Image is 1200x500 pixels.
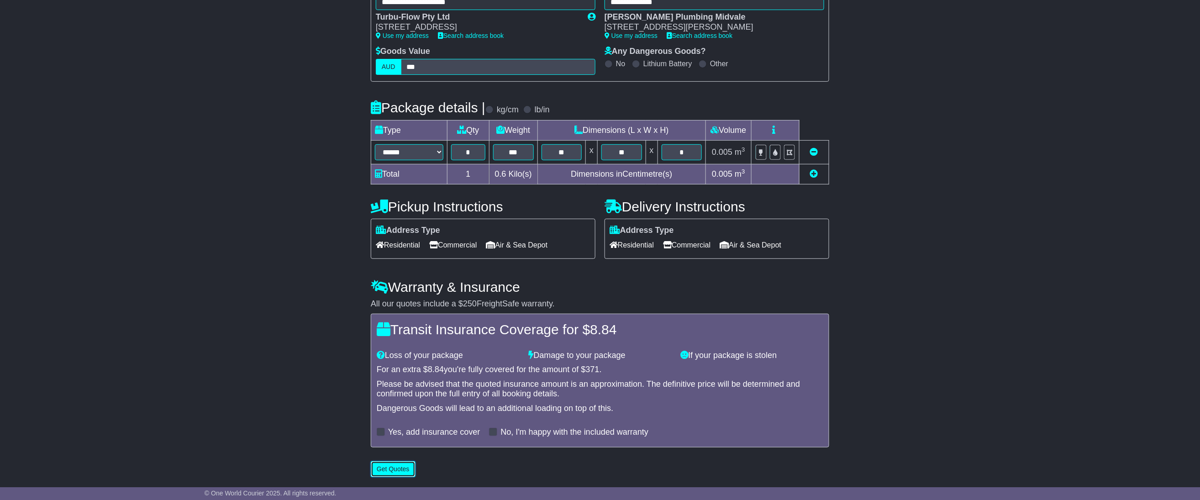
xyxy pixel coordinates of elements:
div: Loss of your package [372,351,524,361]
span: Air & Sea Depot [486,238,548,252]
a: Use my address [376,32,429,39]
sup: 3 [742,168,745,175]
a: Add new item [810,169,818,179]
td: Volume [705,120,751,140]
td: 1 [447,164,489,184]
span: Commercial [663,238,711,252]
label: Address Type [376,226,440,236]
span: 0.6 [495,169,506,179]
span: 0.005 [712,147,732,157]
div: All our quotes include a $ FreightSafe warranty. [371,299,829,309]
a: Use my address [605,32,658,39]
a: Search address book [438,32,504,39]
h4: Warranty & Insurance [371,279,829,295]
td: Qty [447,120,489,140]
span: 8.84 [428,365,444,374]
label: AUD [376,59,401,75]
label: kg/cm [497,105,519,115]
h4: Delivery Instructions [605,199,829,214]
span: Residential [610,238,654,252]
td: Weight [489,120,537,140]
span: Air & Sea Depot [720,238,782,252]
span: 371 [586,365,600,374]
div: Please be advised that the quoted insurance amount is an approximation. The definitive price will... [377,379,823,399]
div: If your package is stolen [676,351,828,361]
h4: Transit Insurance Coverage for $ [377,322,823,337]
span: Residential [376,238,420,252]
span: Commercial [429,238,477,252]
span: © One World Courier 2025. All rights reserved. [205,489,337,497]
label: Other [710,59,728,68]
button: Get Quotes [371,461,416,477]
label: lb/in [535,105,550,115]
a: Remove this item [810,147,818,157]
span: 250 [463,299,477,308]
sup: 3 [742,146,745,153]
label: Yes, add insurance cover [388,427,480,437]
td: Dimensions in Centimetre(s) [537,164,705,184]
div: [STREET_ADDRESS] [376,22,579,32]
h4: Pickup Instructions [371,199,595,214]
div: [STREET_ADDRESS][PERSON_NAME] [605,22,815,32]
span: m [735,169,745,179]
label: Any Dangerous Goods? [605,47,706,57]
td: Type [371,120,447,140]
div: [PERSON_NAME] Plumbing Midvale [605,12,815,22]
td: x [646,140,658,164]
a: Search address book [667,32,732,39]
div: For an extra $ you're fully covered for the amount of $ . [377,365,823,375]
span: m [735,147,745,157]
label: Lithium Battery [643,59,692,68]
h4: Package details | [371,100,485,115]
div: Turbu-Flow Pty Ltd [376,12,579,22]
td: x [586,140,598,164]
div: Dangerous Goods will lead to an additional loading on top of this. [377,404,823,414]
label: No [616,59,625,68]
span: 0.005 [712,169,732,179]
label: No, I'm happy with the included warranty [500,427,648,437]
label: Address Type [610,226,674,236]
div: Damage to your package [524,351,676,361]
td: Dimensions (L x W x H) [537,120,705,140]
label: Goods Value [376,47,430,57]
span: 8.84 [590,322,616,337]
td: Total [371,164,447,184]
td: Kilo(s) [489,164,537,184]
